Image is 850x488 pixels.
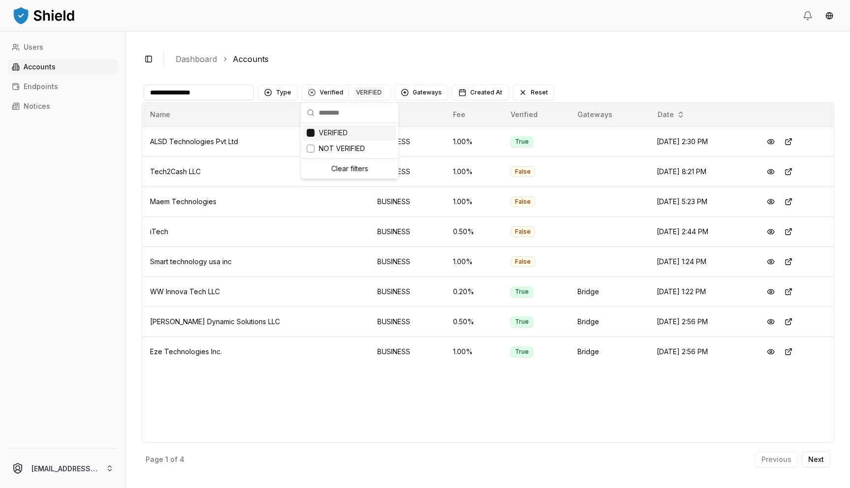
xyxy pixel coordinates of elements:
[808,456,824,463] p: Next
[150,257,232,266] span: Smart technology usa inc
[570,103,649,126] th: Gateways
[24,44,43,51] p: Users
[258,85,298,100] button: Type
[657,317,708,326] span: [DATE] 2:56 PM
[453,257,473,266] span: 1.00 %
[170,456,178,463] p: of
[176,53,217,65] a: Dashboard
[453,197,473,206] span: 1.00 %
[8,98,118,114] a: Notices
[150,317,280,326] span: [PERSON_NAME] Dynamic Solutions LLC
[369,156,445,186] td: BUSINESS
[180,456,184,463] p: 4
[577,347,599,356] span: Bridge
[24,83,58,90] p: Endpoints
[301,123,398,179] div: Suggestions
[369,186,445,216] td: BUSINESS
[150,287,220,296] span: WW Innova Tech LLC
[308,89,316,96] div: Clear Verified filter
[354,87,384,98] div: VERIFIED
[513,85,554,100] button: Reset filters
[8,59,118,75] a: Accounts
[453,347,473,356] span: 1.00 %
[470,89,502,96] span: Created At
[369,246,445,276] td: BUSINESS
[657,197,707,206] span: [DATE] 5:23 PM
[142,103,369,126] th: Name
[802,452,830,467] button: Next
[150,227,168,236] span: iTech
[150,167,201,176] span: Tech2Cash LLC
[453,227,474,236] span: 0.50 %
[319,144,365,153] span: NOT VERIFIED
[8,79,118,94] a: Endpoints
[150,137,238,146] span: ALSD Technologies Pvt Ltd
[657,287,706,296] span: [DATE] 1:22 PM
[369,336,445,366] td: BUSINESS
[657,167,706,176] span: [DATE] 8:21 PM
[395,85,448,100] button: Gateways
[453,317,474,326] span: 0.50 %
[176,53,826,65] nav: breadcrumb
[369,306,445,336] td: BUSINESS
[657,257,706,266] span: [DATE] 1:24 PM
[577,287,599,296] span: Bridge
[24,63,56,70] p: Accounts
[150,347,222,356] span: Eze Technologies Inc.
[453,167,473,176] span: 1.00 %
[503,103,570,126] th: Verified
[654,107,689,122] button: Date
[453,287,474,296] span: 0.20 %
[369,276,445,306] td: BUSINESS
[453,137,473,146] span: 1.00 %
[4,453,121,484] button: [EMAIL_ADDRESS][DOMAIN_NAME]
[319,128,348,138] span: VERIFIED
[165,456,168,463] p: 1
[233,53,269,65] a: Accounts
[445,103,503,126] th: Fee
[369,126,445,156] td: BUSINESS
[146,456,163,463] p: Page
[657,227,708,236] span: [DATE] 2:44 PM
[150,197,216,206] span: Maem Technologies
[657,347,708,356] span: [DATE] 2:56 PM
[369,103,445,126] th: Type
[12,5,76,25] img: ShieldPay Logo
[8,39,118,55] a: Users
[452,85,509,100] button: Created At
[31,463,98,474] p: [EMAIL_ADDRESS][DOMAIN_NAME]
[577,317,599,326] span: Bridge
[369,216,445,246] td: BUSINESS
[24,103,50,110] p: Notices
[657,137,708,146] span: [DATE] 2:30 PM
[302,85,391,100] button: Clear Verified filterVerifiedVERIFIED
[303,161,396,177] div: Clear filters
